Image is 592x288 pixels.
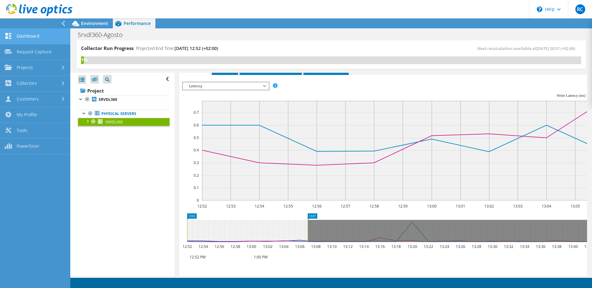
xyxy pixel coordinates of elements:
text: 13:10 [327,244,337,249]
text: 13:36 [536,244,545,249]
text: 13:28 [472,244,481,249]
a: Project [78,86,170,96]
text: 0.4 [194,147,199,153]
a: SRVDL360 [78,118,170,126]
text: 13:03 [513,204,523,209]
text: 13:40 [568,244,578,249]
span: Latency [186,82,265,90]
text: 13:22 [424,244,433,249]
text: 13:14 [359,244,369,249]
text: 13:02 [263,244,273,249]
text: Write Latency (ms) [557,93,586,98]
text: 13:30 [488,244,497,249]
text: 13:04 [542,204,551,209]
text: 0 [197,198,199,203]
text: 13:20 [408,244,417,249]
text: 12:57 [341,204,350,209]
text: 12:52 [197,204,207,209]
text: 0.3 [194,160,199,165]
a: Physical Servers [78,110,170,118]
text: 12:55 [283,204,293,209]
text: 12:58 [369,204,379,209]
span: SRVDL360 [105,119,123,125]
svg: \n [537,6,542,12]
text: 13:08 [311,244,321,249]
h1: Srvdl360-Agosto [75,31,132,38]
text: 0.6 [194,122,199,128]
text: 13:18 [391,244,401,249]
a: SRVDL360 [78,96,170,104]
text: 13:32 [504,244,513,249]
text: 12:59 [398,204,408,209]
text: 0.5 [194,135,199,140]
div: 1% [81,56,84,63]
text: 12:53 [226,204,236,209]
text: 12:58 [231,244,240,249]
span: RC [575,4,585,14]
text: 13:06 [295,244,305,249]
text: 13:26 [456,244,465,249]
text: 13:02 [484,204,494,209]
text: 0.7 [194,110,199,115]
text: 13:04 [279,244,289,249]
text: 13:38 [552,244,561,249]
text: 12:54 [199,244,208,249]
text: 12:56 [312,204,322,209]
text: 0.1 [194,185,199,190]
text: 12:52 [183,244,192,249]
text: 13:05 [570,204,580,209]
text: 12:54 [255,204,264,209]
text: 0.2 [194,173,199,178]
text: 13:00 [427,204,437,209]
text: 12:56 [215,244,224,249]
b: SRVDL360 [99,97,117,102]
span: Environment [81,20,108,26]
text: 13:12 [343,244,353,249]
h4: Projected End Time: [136,45,218,52]
span: [DATE] 20:57 (+02:00) [536,46,575,51]
span: [DATE] 12:52 (+02:00) [175,45,218,51]
span: Next recalculation available at [477,46,578,51]
span: Performance [124,20,151,26]
text: 13:24 [440,244,449,249]
text: 13:00 [247,244,256,249]
text: 13:01 [456,204,465,209]
text: 13:16 [375,244,385,249]
text: 13:34 [520,244,529,249]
